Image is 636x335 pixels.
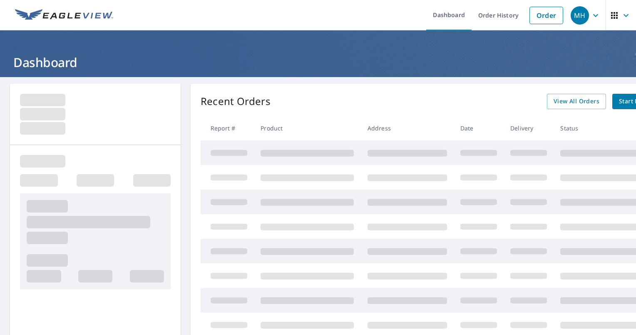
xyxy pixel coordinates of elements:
[254,116,360,140] th: Product
[10,54,626,71] h1: Dashboard
[504,116,554,140] th: Delivery
[571,6,589,25] div: MH
[201,94,271,109] p: Recent Orders
[201,116,254,140] th: Report #
[15,9,113,22] img: EV Logo
[554,96,599,107] span: View All Orders
[529,7,563,24] a: Order
[361,116,454,140] th: Address
[547,94,606,109] a: View All Orders
[454,116,504,140] th: Date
